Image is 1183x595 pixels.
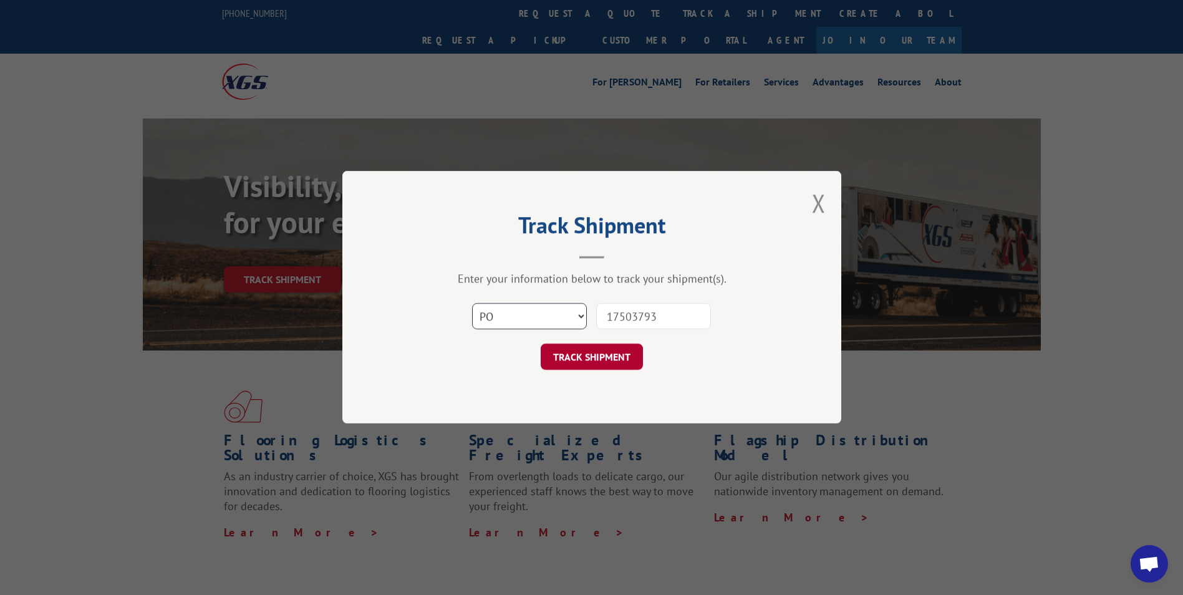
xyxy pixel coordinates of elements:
[405,216,779,240] h2: Track Shipment
[812,186,826,220] button: Close modal
[596,304,711,330] input: Number(s)
[405,272,779,286] div: Enter your information below to track your shipment(s).
[541,344,643,370] button: TRACK SHIPMENT
[1131,545,1168,583] div: Open chat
